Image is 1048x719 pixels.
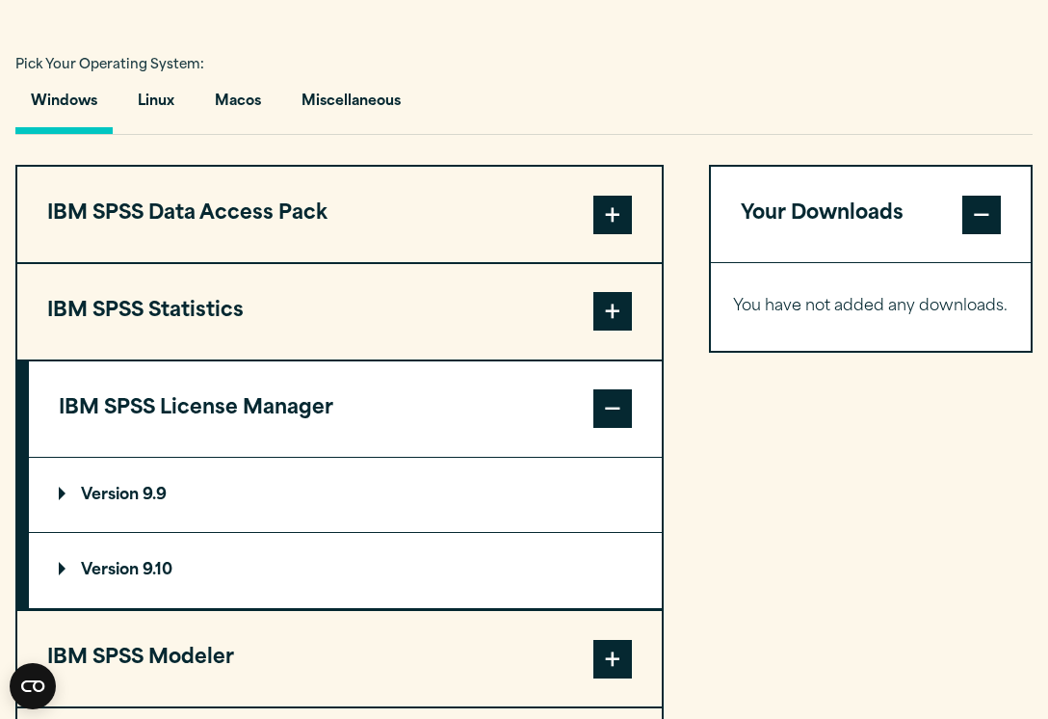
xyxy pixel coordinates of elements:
[29,361,662,457] button: IBM SPSS License Manager
[286,79,416,134] button: Miscellaneous
[10,663,56,709] button: Open CMP widget
[17,611,662,706] button: IBM SPSS Modeler
[122,79,190,134] button: Linux
[711,262,1031,351] div: Your Downloads
[733,293,1008,321] p: You have not added any downloads.
[59,563,172,578] p: Version 9.10
[17,167,662,262] button: IBM SPSS Data Access Pack
[199,79,276,134] button: Macos
[711,167,1031,262] button: Your Downloads
[29,457,662,610] div: IBM SPSS License Manager
[15,79,113,134] button: Windows
[29,533,662,608] summary: Version 9.10
[29,458,662,533] summary: Version 9.9
[15,59,204,71] span: Pick Your Operating System:
[17,264,662,359] button: IBM SPSS Statistics
[59,488,167,503] p: Version 9.9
